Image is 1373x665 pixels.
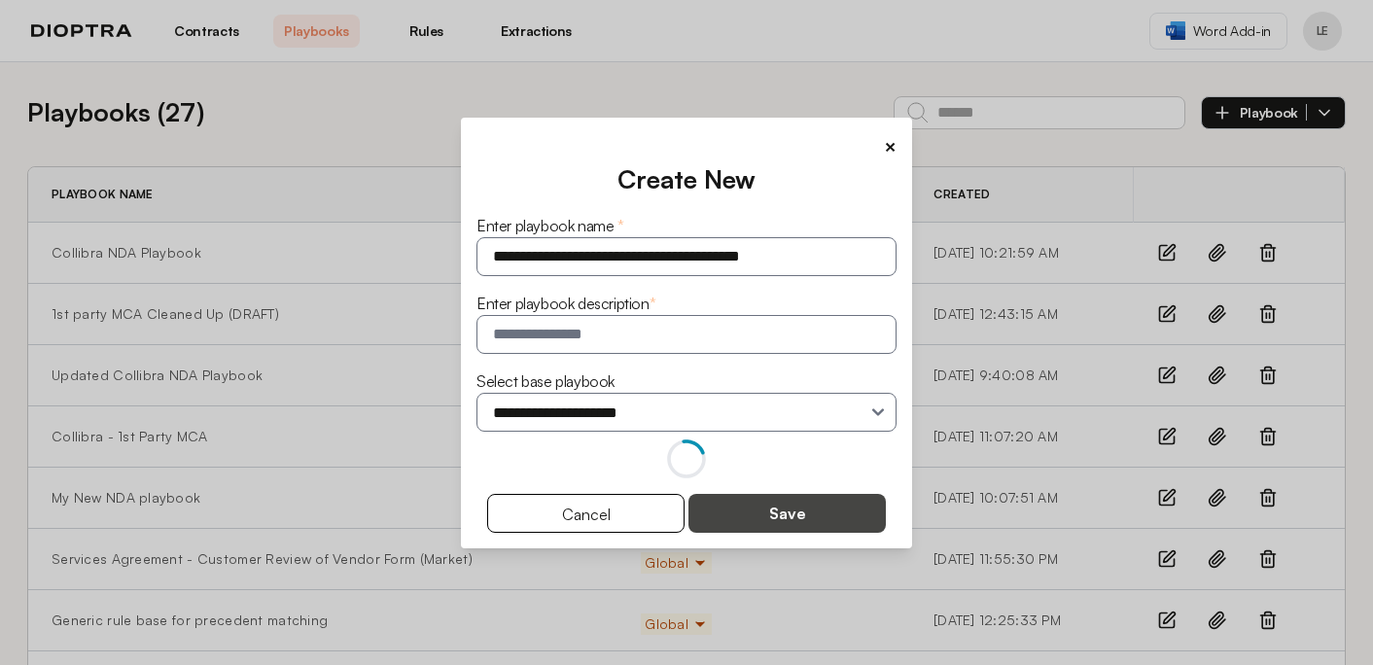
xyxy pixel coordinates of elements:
[476,160,897,198] div: Create New
[476,292,897,315] div: Enter playbook description
[884,133,897,160] button: ×
[487,494,685,533] button: Cancel
[476,214,897,237] div: Enter playbook name
[476,369,897,393] div: Select base playbook
[688,494,886,533] button: Save
[667,439,706,478] span: Loading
